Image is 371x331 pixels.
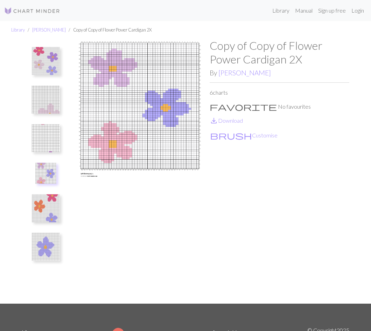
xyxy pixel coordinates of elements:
[210,131,278,140] button: CustomiseCustomise
[32,27,66,33] a: [PERSON_NAME]
[32,47,60,75] img: Flower Power Back Panel
[210,102,277,111] i: Favourite
[4,7,60,15] img: Logo
[210,102,349,111] p: No favourites
[210,131,252,140] i: Customise
[32,194,60,222] img: Right Sleeve.png
[66,27,152,33] li: Copy of Copy of Flower Power Cardigan 2X
[35,163,56,184] img: Left Sleeve.png
[349,4,367,18] a: Login
[269,4,292,18] a: Library
[32,233,60,261] img: Pocket.png
[315,4,349,18] a: Sign up free
[210,130,252,140] span: brush
[32,124,60,152] img: Front Right
[210,88,349,97] p: 6 charts
[292,4,315,18] a: Manual
[210,39,349,66] h1: Copy of Copy of Flower Power Cardigan 2X
[210,117,243,124] a: DownloadDownload
[11,27,25,33] a: Library
[70,39,210,304] img: Left Sleeve.png
[32,86,60,114] img: Left Front.png
[218,69,271,77] a: [PERSON_NAME]
[210,102,277,112] span: favorite
[210,116,218,125] i: Download
[210,116,218,126] span: save_alt
[210,69,349,77] h2: By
